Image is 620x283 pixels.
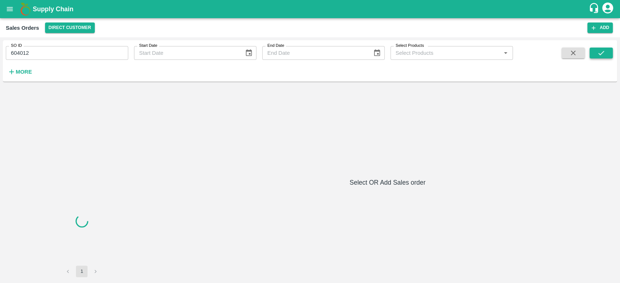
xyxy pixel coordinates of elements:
input: Enter SO ID [6,46,128,60]
input: End Date [262,46,367,60]
button: Select DC [45,22,95,33]
h6: Select OR Add Sales order [161,177,614,188]
div: Sales Orders [6,23,39,33]
input: Start Date [134,46,239,60]
button: open drawer [1,1,18,17]
img: logo [18,2,33,16]
button: Add [587,22,613,33]
div: customer-support [588,3,601,16]
button: Open [501,48,510,58]
b: Supply Chain [33,5,73,13]
label: Select Products [396,43,424,49]
input: Select Products [393,48,499,58]
label: SO ID [11,43,22,49]
nav: pagination navigation [61,266,102,277]
label: End Date [267,43,284,49]
strong: More [16,69,32,75]
div: account of current user [601,1,614,17]
button: More [6,66,34,78]
button: Choose date [242,46,256,60]
button: Choose date [370,46,384,60]
button: page 1 [76,266,88,277]
a: Supply Chain [33,4,588,14]
label: Start Date [139,43,157,49]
